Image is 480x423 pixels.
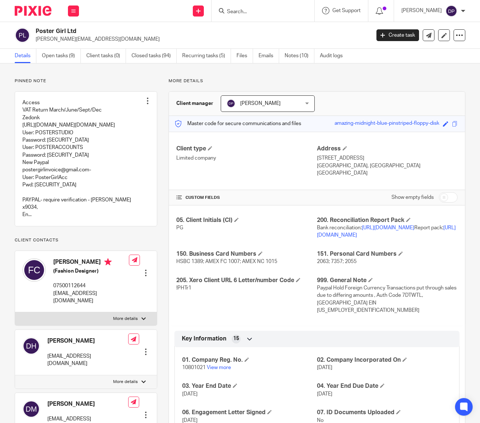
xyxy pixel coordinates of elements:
span: [DATE] [182,418,198,423]
p: More details [113,316,138,322]
span: [DATE] [182,391,198,397]
p: Master code for secure communications and files [174,120,301,127]
a: Audit logs [320,49,348,63]
h4: 03. Year End Date [182,382,317,390]
span: HSBC 1389; AMEX FC 1007; AMEX NC 1015 [176,259,277,264]
img: svg%3E [15,28,30,43]
h4: 07. ID Documents Uploaded [317,409,452,416]
img: svg%3E [22,258,46,282]
a: Notes (10) [285,49,314,63]
a: Create task [376,29,419,41]
h4: 06. Engagement Letter Signed [182,409,317,416]
span: 2063; 7357; 2055 [317,259,357,264]
img: Pixie [15,6,51,16]
h4: [PERSON_NAME] [53,258,129,267]
h4: 150. Business Card Numbers [176,250,317,258]
h4: 151. Personal Card Numbers [317,250,458,258]
span: Paypal Hold Foreign Currency Transactions put through sales due to differing amounts , Auth Code ... [317,285,456,313]
i: Primary [104,258,112,266]
p: [EMAIL_ADDRESS][DOMAIN_NAME] [47,353,128,368]
span: [DATE] [317,391,332,397]
h4: 205. Xero Client URL 6 Letter/number Code [176,277,317,284]
p: More details [169,78,465,84]
img: svg%3E [22,337,40,355]
h4: Address [317,145,458,153]
p: Pinned note [15,78,157,84]
h4: 02. Company Incorporated On [317,356,452,364]
p: Client contacts [15,237,157,243]
a: Details [15,49,36,63]
p: 07500112644 [53,282,129,289]
h4: CUSTOM FIELDS [176,195,317,201]
a: Open tasks (9) [42,49,81,63]
h4: [PERSON_NAME] [47,400,128,408]
div: amazing-midnight-blue-pinstriped-floppy-disk [335,120,439,128]
a: Files [237,49,253,63]
label: Show empty fields [391,194,434,201]
img: svg%3E [22,400,40,418]
p: [PERSON_NAME][EMAIL_ADDRESS][DOMAIN_NAME] [36,36,365,43]
span: PG [176,225,183,230]
span: No [317,418,324,423]
img: svg%3E [445,5,457,17]
h4: 200. Reconciliation Report Pack [317,216,458,224]
h4: 04. Year End Due Date [317,382,452,390]
a: View more [207,365,231,370]
h4: [PERSON_NAME] [47,337,128,345]
h4: Client type [176,145,317,153]
span: Key Information [182,335,226,343]
p: [GEOGRAPHIC_DATA], [GEOGRAPHIC_DATA] [317,162,458,169]
span: !PHTr1 [176,285,191,291]
h2: Poster Girl Ltd [36,28,299,35]
p: [EMAIL_ADDRESS][DOMAIN_NAME] [53,290,129,305]
a: [URL][DOMAIN_NAME] [362,225,414,230]
h5: (Fashion Designer) [53,267,129,275]
h4: 01. Company Reg. No. [182,356,317,364]
p: [PERSON_NAME] [401,7,442,14]
span: 10801021 [182,365,206,370]
p: [GEOGRAPHIC_DATA] [317,169,458,177]
img: svg%3E [227,99,235,108]
h3: Client manager [176,100,213,107]
a: Closed tasks (94) [131,49,177,63]
span: [PERSON_NAME] [240,101,281,106]
a: Recurring tasks (5) [182,49,231,63]
span: 15 [233,335,239,342]
span: [DATE] [317,365,332,370]
span: Bank reconciliation: Report pack: [317,225,456,238]
p: [STREET_ADDRESS] [317,154,458,162]
p: More details [113,379,138,385]
span: Get Support [332,8,361,13]
h4: 05. Client Initials (CI) [176,216,317,224]
input: Search [226,9,292,15]
a: Client tasks (0) [86,49,126,63]
h4: 999. General Note [317,277,458,284]
a: Emails [259,49,279,63]
p: Limited company [176,154,317,162]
